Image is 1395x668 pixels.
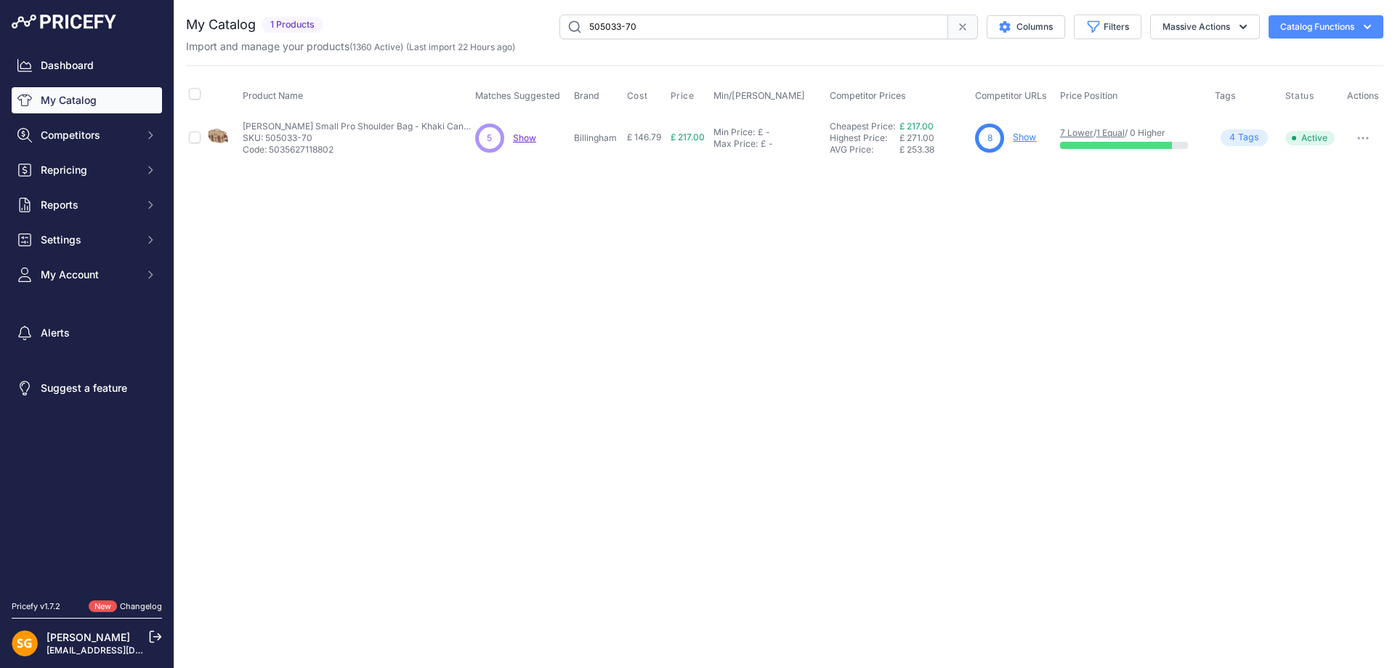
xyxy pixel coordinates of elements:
div: Max Price: [713,138,758,150]
div: Pricefy v1.7.2 [12,600,60,613]
button: Settings [12,227,162,253]
img: Pricefy Logo [12,15,116,29]
button: Status [1285,90,1317,102]
span: Reports [41,198,136,212]
p: [PERSON_NAME] Small Pro Shoulder Bag - Khaki Canvas / Tan Leather [243,121,475,132]
span: 5 [487,132,492,145]
div: £ [758,126,763,138]
span: £ 146.79 [627,132,661,142]
button: Repricing [12,157,162,183]
nav: Sidebar [12,52,162,583]
a: 7 Lower [1060,127,1093,138]
span: Brand [574,90,599,101]
button: Massive Actions [1150,15,1260,39]
div: - [766,138,773,150]
a: Show [513,132,536,143]
div: Highest Price: [830,132,899,144]
span: Competitor URLs [975,90,1047,101]
div: £ [761,138,766,150]
span: Repricing [41,163,136,177]
span: £ 271.00 [899,132,934,143]
a: Cheapest Price: [830,121,895,132]
div: - [763,126,770,138]
button: Cost [627,90,650,102]
button: Columns [987,15,1065,39]
a: [EMAIL_ADDRESS][DOMAIN_NAME] [46,645,198,656]
span: Tags [1215,90,1236,101]
span: Cost [627,90,647,102]
p: / / 0 Higher [1060,127,1200,139]
span: Settings [41,233,136,247]
div: AVG Price: [830,144,899,156]
a: Show [1013,132,1036,142]
button: My Account [12,262,162,288]
a: £ 217.00 [899,121,934,132]
p: SKU: 505033-70 [243,132,475,144]
p: Billingham [574,132,621,144]
span: 1 Products [262,17,323,33]
span: Actions [1347,90,1379,101]
p: Import and manage your products [186,39,515,54]
a: Alerts [12,320,162,346]
span: £ 217.00 [671,132,705,142]
p: Code: 5035627118802 [243,144,475,156]
button: Reports [12,192,162,218]
a: 1360 Active [352,41,400,52]
span: s [1254,131,1259,145]
span: My Account [41,267,136,282]
a: [PERSON_NAME] [46,631,130,643]
span: Matches Suggested [475,90,560,101]
a: Dashboard [12,52,162,79]
span: 8 [987,132,992,145]
div: Min Price: [713,126,755,138]
span: Tag [1221,129,1268,146]
span: Active [1285,131,1335,145]
a: Changelog [120,601,162,611]
span: (Last import 22 Hours ago) [406,41,515,52]
span: Status [1285,90,1314,102]
div: £ 253.38 [899,144,969,156]
button: Competitors [12,122,162,148]
span: Competitors [41,128,136,142]
a: My Catalog [12,87,162,113]
button: Price [671,90,697,102]
button: Filters [1074,15,1141,39]
span: New [89,600,117,613]
span: Price Position [1060,90,1117,101]
a: 1 Equal [1096,127,1125,138]
span: 4 [1229,131,1235,145]
button: Catalog Functions [1269,15,1383,39]
span: Product Name [243,90,303,101]
h2: My Catalog [186,15,256,35]
input: Search [559,15,948,39]
span: Price [671,90,695,102]
span: Competitor Prices [830,90,906,101]
span: Min/[PERSON_NAME] [713,90,805,101]
a: Suggest a feature [12,375,162,401]
span: ( ) [349,41,403,52]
